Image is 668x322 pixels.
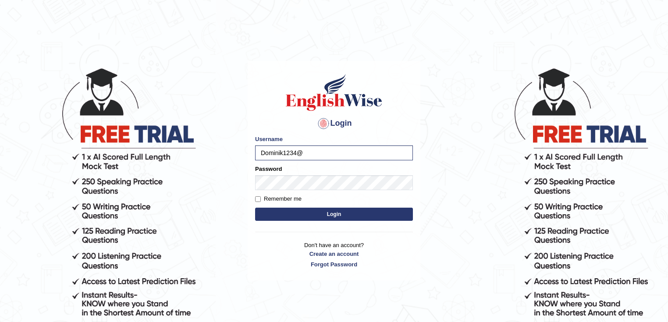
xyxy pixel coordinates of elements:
a: Create an account [255,250,413,258]
img: Logo of English Wise sign in for intelligent practice with AI [284,73,384,112]
label: Password [255,165,282,173]
p: Don't have an account? [255,241,413,268]
label: Username [255,135,283,143]
button: Login [255,208,413,221]
h4: Login [255,117,413,131]
input: Remember me [255,196,261,202]
label: Remember me [255,195,302,203]
a: Forgot Password [255,260,413,269]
